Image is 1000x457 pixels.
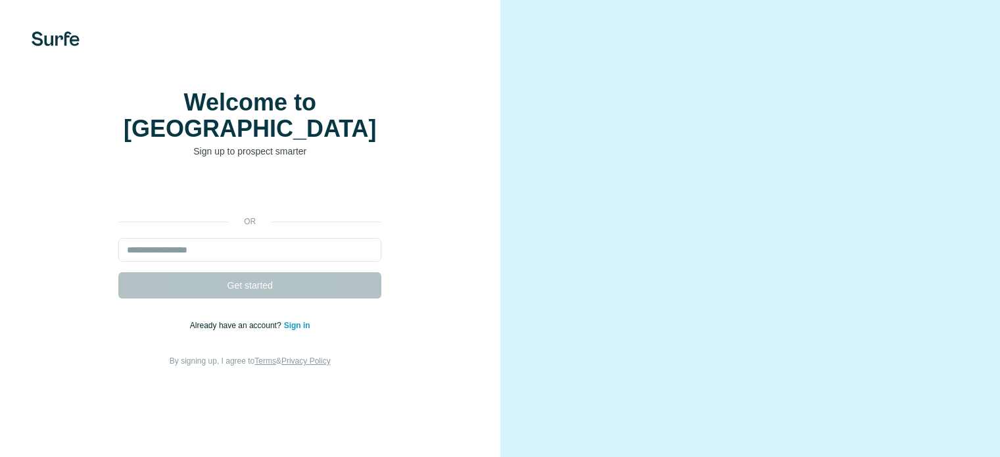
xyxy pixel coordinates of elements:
span: By signing up, I agree to & [170,356,331,366]
a: Sign in [284,321,310,330]
span: Already have an account? [190,321,284,330]
img: Surfe's logo [32,32,80,46]
h1: Welcome to [GEOGRAPHIC_DATA] [118,89,381,142]
a: Terms [254,356,276,366]
a: Privacy Policy [281,356,331,366]
iframe: Botón de Acceder con Google [112,178,388,206]
p: or [229,216,271,228]
p: Sign up to prospect smarter [118,145,381,158]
